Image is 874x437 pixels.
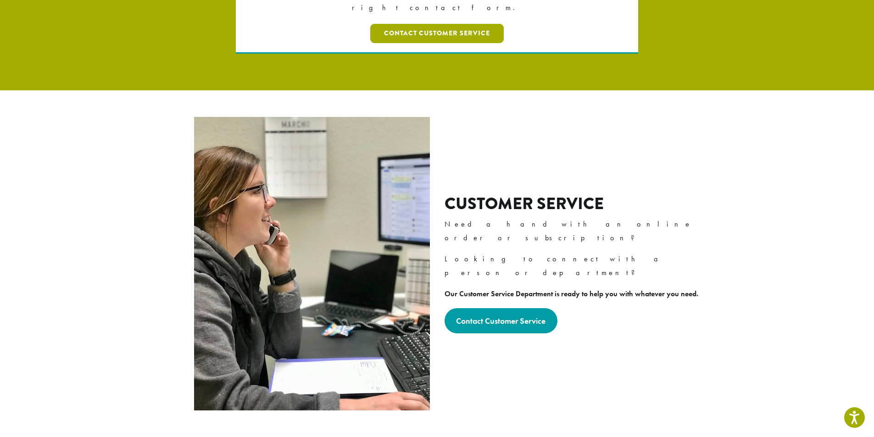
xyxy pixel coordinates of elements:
[370,24,504,43] a: Contact Customer Service
[445,308,558,333] a: Contact Customer Service
[445,217,706,245] p: Need a hand with an online order or subscription?
[445,252,706,280] p: Looking to connect with a person or department?
[456,315,546,326] strong: Contact Customer Service
[445,289,698,299] strong: Our Customer Service Department is ready to help you with whatever you need.
[445,194,706,214] h2: Customer Service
